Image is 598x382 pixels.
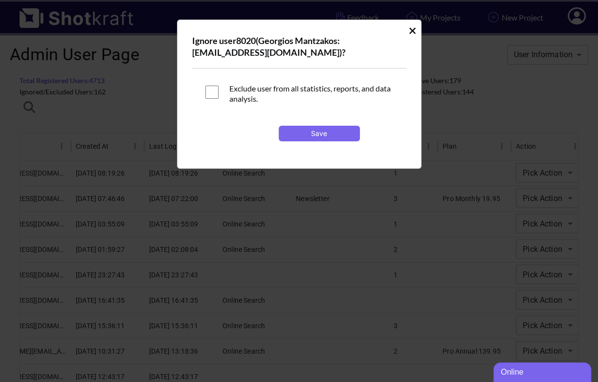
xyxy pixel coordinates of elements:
[192,35,406,68] div: Ignore user 8020 ( Georgios Mantzakos : [EMAIL_ADDRESS][DOMAIN_NAME] )?
[229,81,404,104] span: Exclude user from all statistics, reports, and data analysis.
[279,126,360,141] button: Save
[177,20,421,169] div: Ignore User Modal
[493,360,593,382] iframe: chat widget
